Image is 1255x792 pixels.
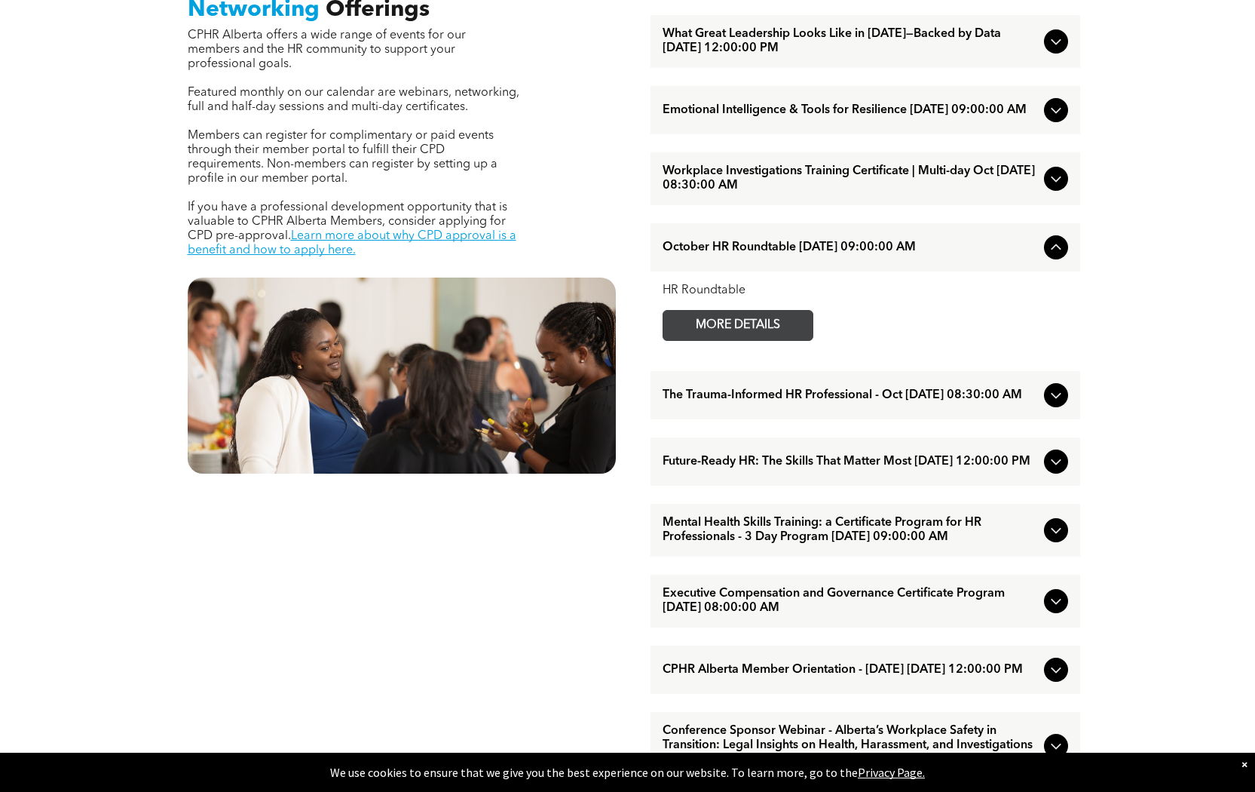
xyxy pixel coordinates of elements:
[663,27,1038,56] span: What Great Leadership Looks Like in [DATE]—Backed by Data [DATE] 12:00:00 PM
[663,241,1038,255] span: October HR Roundtable [DATE] 09:00:00 AM
[663,103,1038,118] span: Emotional Intelligence & Tools for Resilience [DATE] 09:00:00 AM
[663,587,1038,615] span: Executive Compensation and Governance Certificate Program [DATE] 08:00:00 AM
[188,87,519,113] span: Featured monthly on our calendar are webinars, networking, full and half-day sessions and multi-d...
[663,516,1038,545] span: Mental Health Skills Training: a Certificate Program for HR Professionals - 3 Day Program [DATE] ...
[663,455,1038,469] span: Future-Ready HR: The Skills That Matter Most [DATE] 12:00:00 PM
[858,765,925,780] a: Privacy Page.
[188,230,516,256] a: Learn more about why CPD approval is a benefit and how to apply here.
[663,284,1068,298] div: HR Roundtable
[188,29,466,70] span: CPHR Alberta offers a wide range of events for our members and the HR community to support your p...
[663,663,1038,677] span: CPHR Alberta Member Orientation - [DATE] [DATE] 12:00:00 PM
[188,201,507,242] span: If you have a professional development opportunity that is valuable to CPHR Alberta Members, cons...
[678,311,797,340] span: MORE DETAILS
[1241,757,1247,772] div: Dismiss notification
[663,310,813,341] a: MORE DETAILS
[663,724,1038,767] span: Conference Sponsor Webinar - Alberta’s Workplace Safety in Transition: Legal Insights on Health, ...
[188,130,497,185] span: Members can register for complimentary or paid events through their member portal to fulfill thei...
[663,388,1038,403] span: The Trauma-Informed HR Professional - Oct [DATE] 08:30:00 AM
[663,164,1038,193] span: Workplace Investigations Training Certificate | Multi-day Oct [DATE] 08:30:00 AM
